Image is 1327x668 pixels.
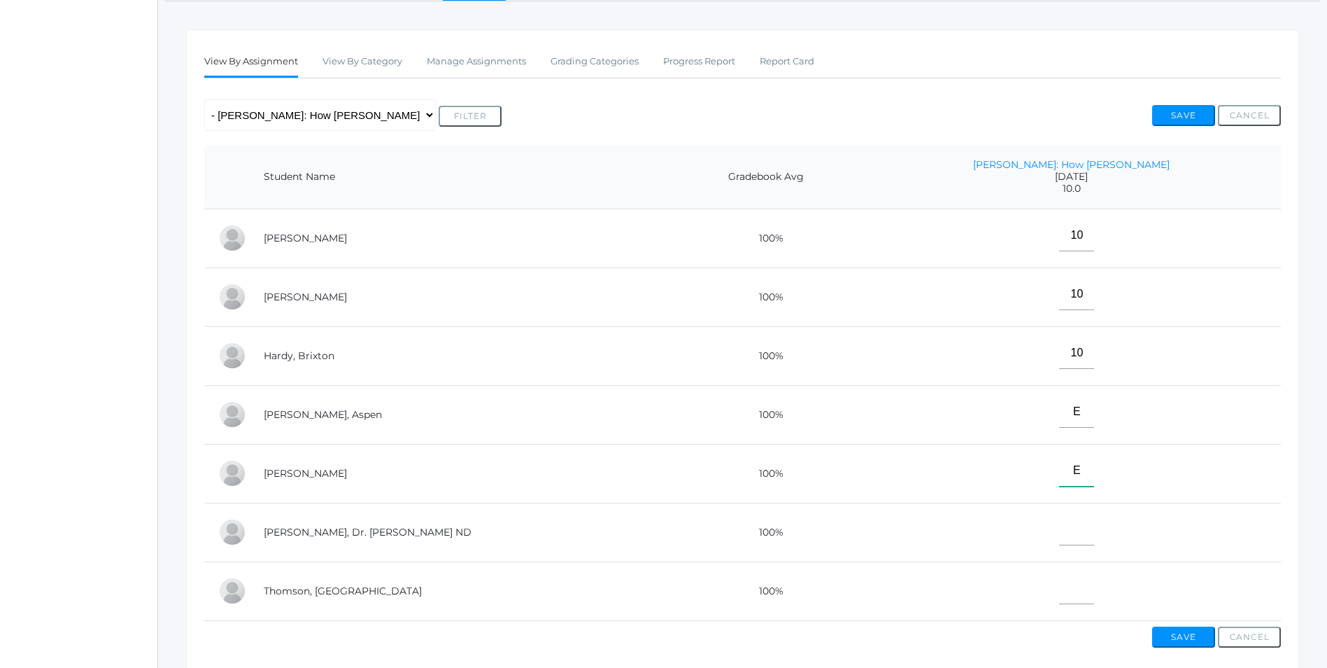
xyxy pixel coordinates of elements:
[669,145,863,209] th: Gradebook Avg
[669,267,863,326] td: 100%
[427,48,526,76] a: Manage Assignments
[1152,105,1215,126] button: Save
[218,342,246,370] div: Brixton Hardy
[218,577,246,605] div: Everest Thomson
[264,232,347,244] a: [PERSON_NAME]
[218,518,246,546] div: Dr. Michael Lehman ND Lehman
[264,526,471,538] a: [PERSON_NAME], Dr. [PERSON_NAME] ND
[551,48,639,76] a: Grading Categories
[877,183,1267,195] span: 10.0
[973,158,1170,171] a: [PERSON_NAME]: How [PERSON_NAME]
[218,283,246,311] div: Nolan Gagen
[218,459,246,487] div: Nico Hurley
[250,145,669,209] th: Student Name
[669,326,863,385] td: 100%
[1218,627,1281,648] button: Cancel
[218,224,246,252] div: Abby Backstrom
[439,106,502,127] button: Filter
[264,291,347,303] a: [PERSON_NAME]
[322,48,402,76] a: View By Category
[1218,105,1281,126] button: Cancel
[264,349,334,362] a: Hardy, Brixton
[669,444,863,503] td: 100%
[760,48,814,76] a: Report Card
[218,401,246,429] div: Aspen Hemingway
[264,585,422,597] a: Thomson, [GEOGRAPHIC_DATA]
[669,385,863,444] td: 100%
[669,503,863,562] td: 100%
[663,48,735,76] a: Progress Report
[669,209,863,267] td: 100%
[264,408,382,421] a: [PERSON_NAME], Aspen
[204,48,298,78] a: View By Assignment
[1152,627,1215,648] button: Save
[877,171,1267,183] span: [DATE]
[264,467,347,480] a: [PERSON_NAME]
[669,562,863,620] td: 100%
